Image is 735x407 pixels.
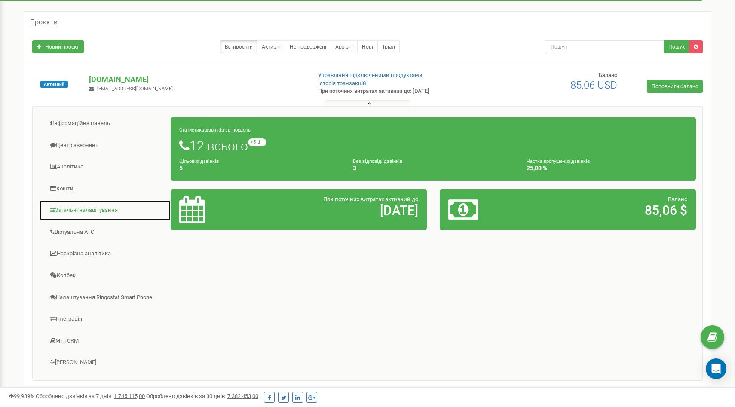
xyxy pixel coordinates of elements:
a: Історія транзакцій [318,80,366,86]
u: 7 382 453,00 [227,393,258,399]
a: Управління підключеними продуктами [318,72,423,78]
h4: 3 [353,165,514,171]
a: Кошти [39,178,171,199]
a: Наскрізна аналітика [39,243,171,264]
div: Open Intercom Messenger [706,358,726,379]
a: Не продовжені [285,40,331,53]
a: [PERSON_NAME] [39,352,171,373]
a: Колбек [39,265,171,286]
u: 1 745 115,00 [114,393,145,399]
a: Нові [357,40,378,53]
a: Інтеграція [39,309,171,330]
h5: Проєкти [30,18,58,26]
a: Новий проєкт [32,40,84,53]
span: Активний [40,81,68,88]
h4: 5 [179,165,340,171]
h2: [DATE] [263,203,418,217]
h2: 85,06 $ [532,203,687,217]
small: +5 [248,138,266,146]
span: При поточних витратах активний до [323,196,418,202]
span: 85,06 USD [570,79,617,91]
h1: 12 всього [179,138,687,153]
span: Баланс [668,196,687,202]
a: Інформаційна панель [39,113,171,134]
a: Архівні [331,40,358,53]
a: Поповнити баланс [647,80,703,93]
a: Центр звернень [39,135,171,156]
p: При поточних витратах активний до: [DATE] [318,87,476,95]
h4: 25,00 % [527,165,687,171]
small: Без відповіді дзвінків [353,159,402,164]
small: Цільових дзвінків [179,159,219,164]
span: Оброблено дзвінків за 30 днів : [146,393,258,399]
span: Оброблено дзвінків за 7 днів : [36,393,145,399]
a: Активні [257,40,285,53]
small: Частка пропущених дзвінків [527,159,590,164]
span: Баланс [599,72,617,78]
button: Пошук [664,40,689,53]
span: [EMAIL_ADDRESS][DOMAIN_NAME] [97,86,173,92]
a: Всі проєкти [220,40,257,53]
a: Аналiтика [39,156,171,177]
a: Налаштування Ringostat Smart Phone [39,287,171,308]
p: [DOMAIN_NAME] [89,74,304,85]
small: Статистика дзвінків за тиждень [179,127,251,133]
input: Пошук [545,40,665,53]
a: Mini CRM [39,330,171,352]
a: Віртуальна АТС [39,222,171,243]
span: 99,989% [9,393,34,399]
a: Тріал [377,40,400,53]
a: Загальні налаштування [39,200,171,221]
